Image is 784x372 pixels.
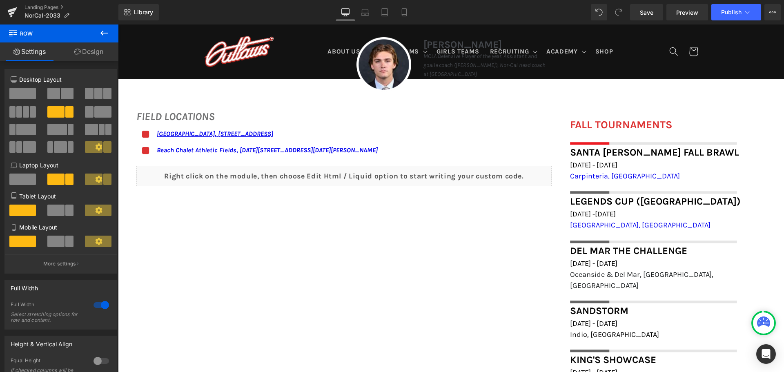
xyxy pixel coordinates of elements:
p: More settings [43,260,76,267]
span: [DATE] - [DATE] [452,343,499,352]
span: [DATE] - [DATE] [452,234,499,243]
span: NorCal-2033 [24,12,60,19]
a: New Library [118,4,159,20]
p: Desktop Layout [11,75,111,84]
span: Save [640,8,653,17]
h1: [PERSON_NAME] [305,13,428,27]
button: More settings [5,254,117,273]
a: Desktop [336,4,355,20]
a: [GEOGRAPHIC_DATA], [STREET_ADDRESS] [39,105,155,113]
div: Select stretching options for row and content. [11,312,84,323]
button: More [764,4,781,20]
span: [DATE] - [DATE] [452,294,499,303]
a: Design [59,42,118,61]
i: FIELD LOCATIONS [18,86,97,98]
p: Laptop Layout [11,161,111,169]
span: Oceanside & Del Mar, [GEOGRAPHIC_DATA], [GEOGRAPHIC_DATA] [452,245,595,265]
div: Height & Vertical Align [11,336,72,347]
a: Mobile [394,4,414,20]
div: Full Width [11,301,85,310]
span: Sandstorm [452,281,510,292]
font: FALL TOURNAMENTS [452,94,555,107]
span: [DATE] -[DATE] [452,185,498,194]
span: Library [134,9,153,16]
span: Indio, [GEOGRAPHIC_DATA] [452,305,541,314]
a: Beach Chalet Athletic Fields, [DATE][STREET_ADDRESS][DATE][PERSON_NAME] [39,122,260,129]
a: Preview [666,4,708,20]
a: [GEOGRAPHIC_DATA], [GEOGRAPHIC_DATA] [452,196,592,205]
i: MCLA Defensive Player of the year. Assistant and goalie coach ([PERSON_NAME]), Nor-Cal head coach... [305,28,428,53]
div: Equal Height [11,357,85,366]
div: Open Intercom Messenger [756,344,776,364]
a: Tablet [375,4,394,20]
span: Santa [PERSON_NAME] Fall Brawl [452,122,621,134]
span: Publish [721,9,742,16]
span: Row [8,25,90,42]
font: King's Showcase [452,330,538,341]
span: Del Mar The Challenge [452,221,569,232]
p: Tablet Layout [11,192,111,200]
span: [DATE] - [DATE] [452,136,499,145]
span: Preview [676,8,698,17]
a: Landing Pages [24,4,118,11]
div: Full Width [11,280,38,292]
button: Undo [591,4,607,20]
a: Laptop [355,4,375,20]
a: Carpinteria, [GEOGRAPHIC_DATA] [452,147,562,156]
p: Mobile Layout [11,223,111,232]
button: Redo [610,4,627,20]
font: Legends Cup ([GEOGRAPHIC_DATA]) [452,171,623,183]
button: Publish [711,4,761,20]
